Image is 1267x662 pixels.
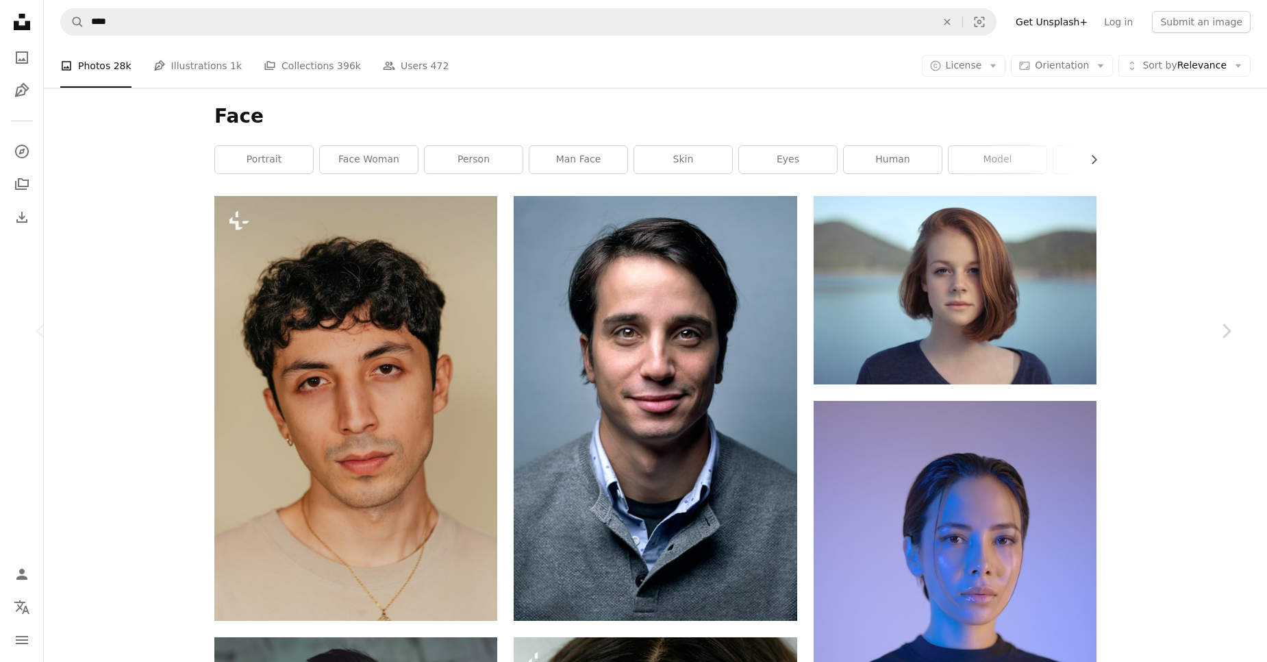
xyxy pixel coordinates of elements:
[949,146,1046,173] a: model
[425,146,523,173] a: person
[514,196,796,621] img: man wearing Henley top portrait
[1007,11,1096,33] a: Get Unsplash+
[1011,55,1113,77] button: Orientation
[264,44,361,88] a: Collections 396k
[8,77,36,104] a: Illustrations
[214,104,1096,129] h1: Face
[60,8,996,36] form: Find visuals sitewide
[215,146,313,173] a: portrait
[153,44,242,88] a: Illustrations 1k
[1118,55,1251,77] button: Sort byRelevance
[8,138,36,165] a: Explore
[634,146,732,173] a: skin
[932,9,962,35] button: Clear
[1185,265,1267,397] a: Next
[814,284,1096,296] a: shallow focus photography of woman outdoor during day
[8,561,36,588] a: Log in / Sign up
[8,171,36,198] a: Collections
[431,58,449,73] span: 472
[814,572,1096,584] a: woman wearing black crew-neck shirt
[320,146,418,173] a: face woman
[61,9,84,35] button: Search Unsplash
[383,44,449,88] a: Users 472
[214,402,497,414] a: a man wearing a necklace with a cross on it
[814,196,1096,384] img: shallow focus photography of woman outdoor during day
[844,146,942,173] a: human
[1035,60,1089,71] span: Orientation
[739,146,837,173] a: eyes
[1152,11,1251,33] button: Submit an image
[1053,146,1151,173] a: face man
[946,60,982,71] span: License
[230,58,242,73] span: 1k
[514,402,796,414] a: man wearing Henley top portrait
[8,593,36,621] button: Language
[8,44,36,71] a: Photos
[8,204,36,231] a: Download History
[1081,146,1096,173] button: scroll list to the right
[1096,11,1141,33] a: Log in
[922,55,1006,77] button: License
[337,58,361,73] span: 396k
[8,626,36,654] button: Menu
[214,196,497,621] img: a man wearing a necklace with a cross on it
[963,9,996,35] button: Visual search
[1142,59,1227,73] span: Relevance
[1142,60,1177,71] span: Sort by
[529,146,627,173] a: man face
